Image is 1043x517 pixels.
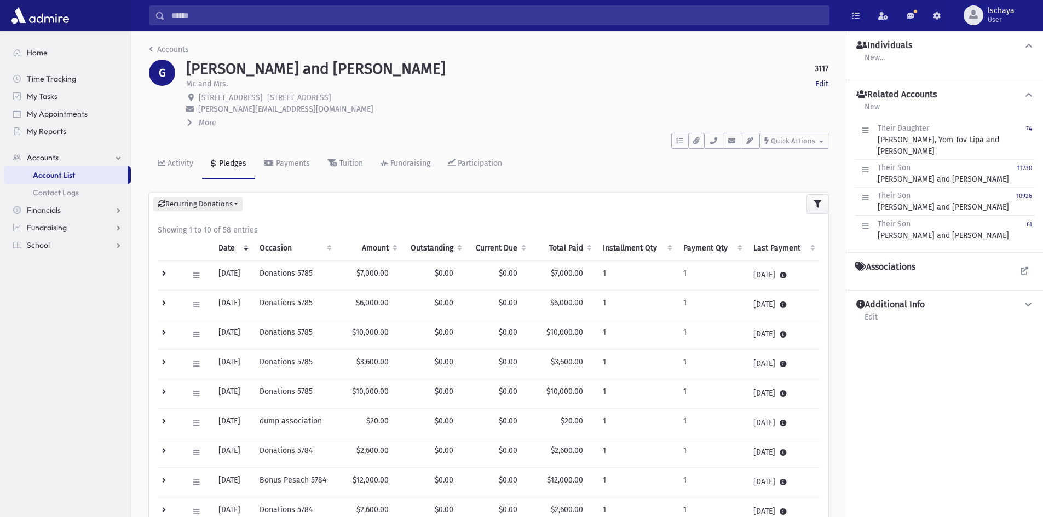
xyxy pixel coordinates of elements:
td: Donations 5784 [253,438,336,467]
span: [STREET_ADDRESS] [267,93,331,102]
span: $0.00 [435,446,453,455]
span: $20.00 [561,416,583,426]
a: Edit [864,311,878,330]
td: 1 [596,320,677,349]
h1: [PERSON_NAME] and [PERSON_NAME] [186,60,446,78]
span: $10,000.00 [546,387,583,396]
span: $0.00 [435,387,453,396]
td: [DATE] [747,408,820,438]
span: Fundraising [27,223,67,233]
div: Pledges [217,159,246,168]
a: New [864,101,880,120]
span: $0.00 [499,387,517,396]
a: Financials [4,201,131,219]
span: $0.00 [499,328,517,337]
td: $12,000.00 [336,467,402,497]
th: Occasion : activate to sort column ascending [253,236,336,261]
td: 1 [677,438,747,467]
button: Quick Actions [759,133,828,149]
td: [DATE] [212,290,253,320]
span: $0.00 [435,269,453,278]
span: Financials [27,205,61,215]
a: 61 [1027,218,1032,241]
span: Their Daughter [878,124,929,133]
div: Fundraising [388,159,430,168]
nav: breadcrumb [149,44,189,60]
td: 1 [596,379,677,408]
a: Activity [149,149,202,179]
td: 1 [677,467,747,497]
span: $2,600.00 [551,446,583,455]
td: $2,600.00 [336,438,402,467]
span: My Appointments [27,109,88,119]
span: Their Son [878,219,911,229]
a: Tuition [319,149,372,179]
td: Donations 5785 [253,379,336,408]
td: 1 [596,290,677,320]
th: Outstanding: activate to sort column ascending [402,236,467,261]
a: Contact Logs [4,184,131,201]
span: Contact Logs [33,188,79,197]
span: Their Son [878,163,911,172]
button: Additional Info [855,299,1034,311]
span: [PERSON_NAME][EMAIL_ADDRESS][DOMAIN_NAME] [198,104,373,114]
button: Related Accounts [855,89,1034,101]
td: Donations 5785 [253,320,336,349]
td: 1 [677,260,747,290]
th: Payment Qty: activate to sort column ascending [677,236,747,261]
input: Search [165,5,829,25]
a: Accounts [149,45,189,54]
a: 11730 [1017,162,1032,185]
a: My Appointments [4,105,131,123]
td: 1 [596,349,677,379]
button: Recurring Donations [153,197,243,211]
a: New... [864,51,885,71]
div: [PERSON_NAME], Yom Tov Lipa and [PERSON_NAME] [878,123,1026,157]
td: 1 [596,467,677,497]
a: Home [4,44,131,61]
td: $6,000.00 [336,290,402,320]
h4: Additional Info [856,299,925,311]
td: [DATE] [212,408,253,438]
th: Last Payment: activate to sort column ascending [747,236,820,261]
span: $12,000.00 [547,475,583,485]
span: $0.00 [499,475,517,485]
a: 74 [1026,123,1032,157]
span: $0.00 [435,328,453,337]
span: User [988,15,1015,24]
td: $10,000.00 [336,379,402,408]
div: G [149,60,175,86]
small: 10926 [1016,193,1032,200]
span: Time Tracking [27,74,76,84]
span: School [27,240,50,250]
span: $0.00 [435,475,453,485]
span: Account List [33,170,75,180]
span: Accounts [27,153,59,162]
span: $0.00 [499,269,517,278]
a: Participation [439,149,511,179]
span: lschaya [988,7,1015,15]
th: Installment Qty: activate to sort column ascending [596,236,677,261]
th: Date: activate to sort column ascending [212,236,253,261]
span: $3,600.00 [551,357,583,367]
span: $7,000.00 [551,269,583,278]
td: [DATE] [747,438,820,467]
span: $0.00 [499,298,517,307]
span: $10,000.00 [546,328,583,337]
small: 61 [1027,221,1032,228]
span: My Reports [27,126,66,136]
div: Tuition [337,159,363,168]
small: 74 [1026,125,1032,132]
td: [DATE] [747,320,820,349]
a: Edit [815,78,828,90]
td: dump association [253,408,336,438]
a: Pledges [202,149,255,179]
div: Payments [274,159,310,168]
div: [PERSON_NAME] and [PERSON_NAME] [878,218,1009,241]
td: Donations 5785 [253,349,336,379]
button: Individuals [855,40,1034,51]
a: Time Tracking [4,70,131,88]
td: $7,000.00 [336,260,402,290]
th: Current Due: activate to sort column ascending [466,236,531,261]
span: Their Son [878,191,911,200]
